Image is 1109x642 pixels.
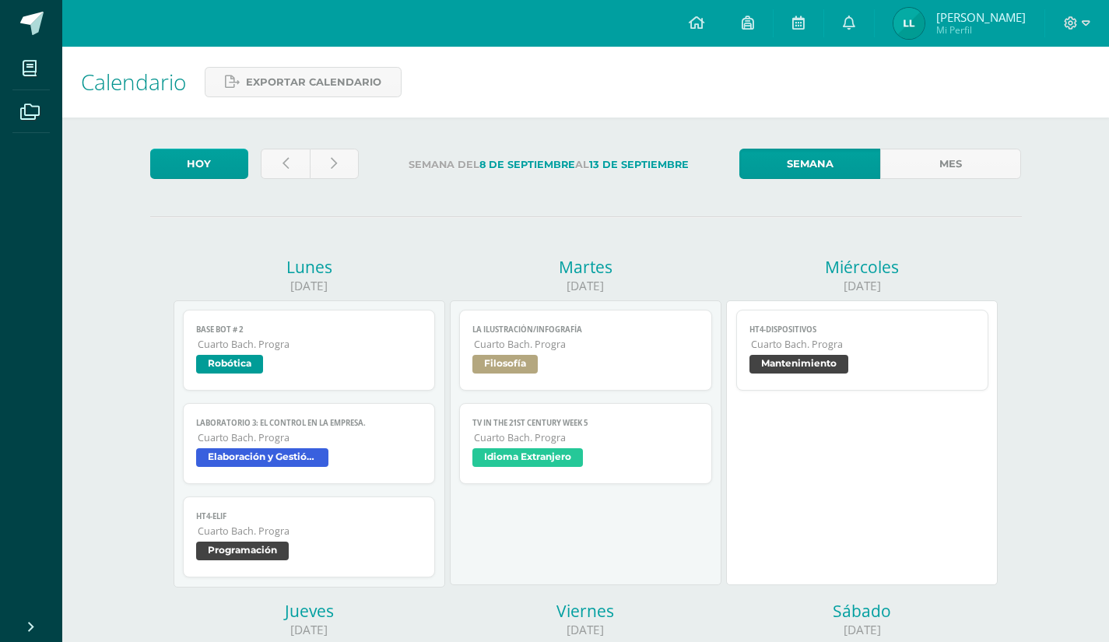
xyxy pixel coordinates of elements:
[459,310,712,391] a: La ilustración/infografíaCuarto Bach. PrograFilosofía
[205,67,402,97] a: Exportar calendario
[474,431,699,444] span: Cuarto Bach. Progra
[81,67,186,96] span: Calendario
[196,418,423,428] span: LABORATORIO 3: El control en la empresa.
[450,278,721,294] div: [DATE]
[196,542,289,560] span: Programación
[726,278,998,294] div: [DATE]
[751,338,976,351] span: Cuarto Bach. Progra
[459,403,712,484] a: TV in the 21st Century week 5Cuarto Bach. PrograIdioma Extranjero
[749,355,848,374] span: Mantenimiento
[174,256,445,278] div: Lunes
[371,149,727,181] label: Semana del al
[450,600,721,622] div: Viernes
[174,622,445,638] div: [DATE]
[472,418,699,428] span: TV in the 21st Century week 5
[450,622,721,638] div: [DATE]
[472,325,699,335] span: La ilustración/infografía
[472,448,583,467] span: Idioma Extranjero
[472,355,538,374] span: Filosofía
[736,310,989,391] a: HT4-DispositivosCuarto Bach. PrograMantenimiento
[589,159,689,170] strong: 13 de Septiembre
[893,8,925,39] img: 8bdd3acf431f0967450fd4ed4c12ace8.png
[739,149,880,179] a: Semana
[936,9,1026,25] span: [PERSON_NAME]
[880,149,1021,179] a: Mes
[150,149,248,179] a: Hoy
[198,431,423,444] span: Cuarto Bach. Progra
[936,23,1026,37] span: Mi Perfil
[474,338,699,351] span: Cuarto Bach. Progra
[174,600,445,622] div: Jueves
[198,338,423,351] span: Cuarto Bach. Progra
[749,325,976,335] span: HT4-Dispositivos
[726,622,998,638] div: [DATE]
[198,524,423,538] span: Cuarto Bach. Progra
[450,256,721,278] div: Martes
[479,159,575,170] strong: 8 de Septiembre
[726,600,998,622] div: Sábado
[196,325,423,335] span: Base bot # 2
[246,68,381,96] span: Exportar calendario
[726,256,998,278] div: Miércoles
[196,511,423,521] span: HT4-ELIF
[183,496,436,577] a: HT4-ELIFCuarto Bach. PrograProgramación
[183,310,436,391] a: Base bot # 2Cuarto Bach. PrograRobótica
[183,403,436,484] a: LABORATORIO 3: El control en la empresa.Cuarto Bach. PrograElaboración y Gestión de proyectos
[174,278,445,294] div: [DATE]
[196,355,263,374] span: Robótica
[196,448,328,467] span: Elaboración y Gestión de proyectos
